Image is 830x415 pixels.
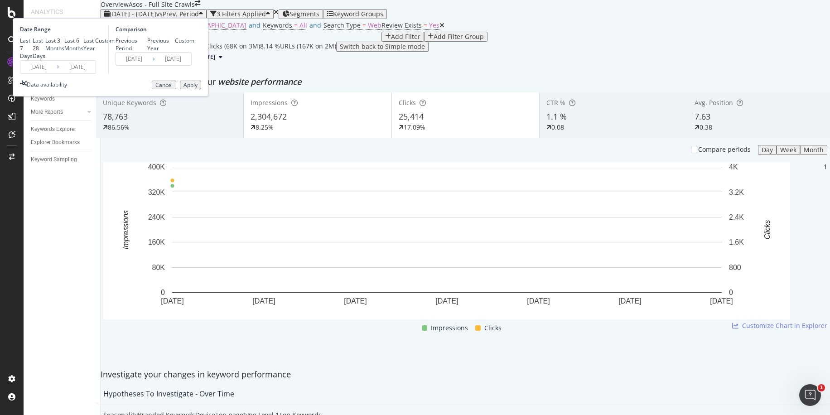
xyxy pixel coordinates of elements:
[763,220,771,240] text: Clicks
[218,76,301,87] span: website performance
[336,42,429,52] button: Switch back to Simple mode
[546,98,565,107] span: CTR %
[20,61,57,73] input: Start Date
[434,33,484,40] div: Add Filter Group
[95,37,115,44] div: Custom
[152,264,165,271] text: 80K
[777,145,800,155] button: Week
[251,111,287,122] span: 2,304,672
[729,213,744,221] text: 2.4K
[116,25,194,33] div: Comparison
[103,162,790,319] svg: A chart.
[429,21,439,29] span: Yes
[527,297,550,305] text: [DATE]
[45,37,64,52] div: Last 3 Months
[729,188,744,196] text: 3.2K
[161,297,183,305] text: [DATE]
[368,21,381,29] span: Web
[399,111,424,122] span: 25,414
[103,111,128,122] span: 78,763
[431,323,468,333] span: Impressions
[618,297,641,305] text: [DATE]
[101,76,830,88] div: Detect big movements in your
[700,123,712,132] div: 0.38
[381,32,424,42] button: Add Filter
[161,289,165,296] text: 0
[780,146,796,154] div: Week
[175,37,194,44] div: Custom
[183,82,198,88] div: Apply
[31,155,77,164] div: Keyword Sampling
[31,94,55,104] div: Keywords
[818,384,825,391] span: 1
[156,10,199,18] span: vs Prev. Period
[148,163,165,171] text: 400K
[101,369,830,381] div: Investigate your changes in keyword performance
[309,21,321,29] span: and
[551,123,564,132] div: 0.08
[103,389,234,398] div: Hypotheses to Investigate - Over Time
[31,125,76,134] div: Keywords Explorer
[344,297,367,305] text: [DATE]
[27,81,67,88] div: Data availability
[695,98,733,107] span: Avg. Position
[742,321,827,330] span: Customize Chart in Explorer
[217,10,266,18] div: 3 Filters Applied
[762,146,773,154] div: Day
[729,289,733,296] text: 0
[340,43,425,50] div: Switch back to Simple mode
[147,37,175,52] div: Previous Year
[122,210,130,249] text: Impressions
[59,61,96,73] input: End Date
[83,37,95,52] div: Last Year
[260,42,336,52] div: 8.14 % URLs ( 167K on 2M )
[148,188,165,196] text: 320K
[116,37,147,52] div: Previous Period
[31,94,94,104] a: Keywords
[758,145,777,155] button: Day
[710,297,733,305] text: [DATE]
[381,21,422,29] span: Review Exists
[729,163,738,171] text: 4K
[824,162,827,171] div: 1
[249,21,261,29] span: and
[800,145,827,155] button: Month
[256,123,274,132] div: 8.25%
[323,21,361,29] span: Search Type
[155,53,191,65] input: End Date
[33,37,45,60] div: Last 28 Days
[290,10,319,18] span: Segments
[294,21,298,29] span: =
[103,98,156,107] span: Unique Keywords
[148,213,165,221] text: 240K
[252,297,275,305] text: [DATE]
[20,25,106,33] div: Date Range
[695,111,710,122] span: 7.63
[435,297,458,305] text: [DATE]
[31,155,94,164] a: Keyword Sampling
[799,384,821,406] iframe: Intercom live chat
[391,33,420,40] div: Add Filter
[101,9,207,19] button: [DATE] - [DATE]vsPrev. Period
[207,9,274,19] button: 3 Filters Applied
[155,82,173,88] div: Cancel
[279,9,323,19] button: Segments
[31,16,93,27] div: RealKeywords
[732,321,827,330] a: Customize Chart in Explorer
[152,81,176,90] button: Cancel
[108,123,130,132] div: 86.56%
[484,323,502,333] span: Clicks
[404,123,425,132] div: 17.09%
[31,107,85,117] a: More Reports
[31,138,94,147] a: Explorer Bookmarks
[251,98,288,107] span: Impressions
[116,53,152,65] input: Start Date
[31,7,93,16] div: Analytics
[31,107,63,117] div: More Reports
